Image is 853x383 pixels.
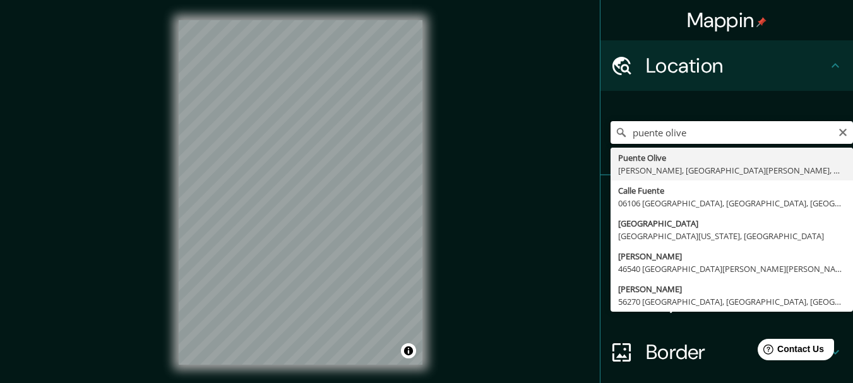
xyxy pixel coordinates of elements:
[600,40,853,91] div: Location
[618,262,845,275] div: 46540 [GEOGRAPHIC_DATA][PERSON_NAME][PERSON_NAME], [GEOGRAPHIC_DATA], [GEOGRAPHIC_DATA]
[600,226,853,276] div: Style
[600,175,853,226] div: Pins
[618,283,845,295] div: [PERSON_NAME]
[618,250,845,262] div: [PERSON_NAME]
[756,17,767,27] img: pin-icon.png
[618,151,845,164] div: Puente Olive
[646,53,828,78] h4: Location
[611,121,853,144] input: Pick your city or area
[600,276,853,327] div: Layout
[838,126,848,138] button: Clear
[741,334,839,369] iframe: Help widget launcher
[600,327,853,377] div: Border
[646,339,828,365] h4: Border
[179,20,422,365] canvas: Map
[401,343,416,358] button: Toggle attribution
[618,164,845,177] div: [PERSON_NAME], [GEOGRAPHIC_DATA][PERSON_NAME], M5501, [GEOGRAPHIC_DATA]
[618,184,845,197] div: Calle Fuente
[618,217,845,230] div: [GEOGRAPHIC_DATA]
[618,230,845,242] div: [GEOGRAPHIC_DATA][US_STATE], [GEOGRAPHIC_DATA]
[618,197,845,209] div: 06106 [GEOGRAPHIC_DATA], [GEOGRAPHIC_DATA], [GEOGRAPHIC_DATA]
[646,289,828,314] h4: Layout
[618,295,845,308] div: 56270 [GEOGRAPHIC_DATA], [GEOGRAPHIC_DATA], [GEOGRAPHIC_DATA]
[687,8,767,33] h4: Mappin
